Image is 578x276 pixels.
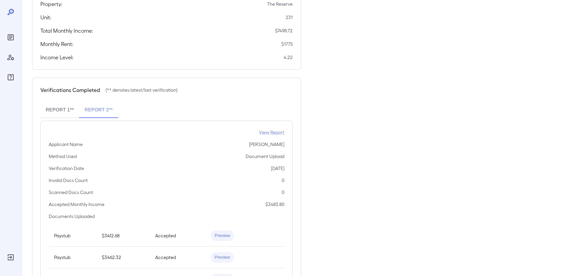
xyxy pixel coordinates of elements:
[155,254,200,261] p: Accepted
[211,233,234,239] span: Preview
[281,41,293,47] p: $ 1775
[40,13,51,21] h5: Unit:
[102,254,145,261] p: $ 3462.32
[40,86,100,94] h5: Verifications Completed
[49,201,104,208] p: Accepted Monthly Income
[5,52,16,63] div: Manage Users
[284,54,293,61] p: 4.22
[286,14,293,21] p: 231
[79,102,118,118] button: Report 2**
[40,102,79,118] button: Report 1**
[271,165,284,172] p: [DATE]
[246,153,284,160] p: Document Upload
[155,232,200,239] p: Accepted
[40,40,73,48] h5: Monthly Rent:
[49,153,77,160] p: Method Used
[265,201,284,208] p: $ 3483.80
[211,254,234,261] span: Preview
[40,53,73,61] h5: Income Level:
[211,252,234,263] div: Preview
[267,1,293,7] p: The Reserve
[49,213,95,220] p: Documents Uploaded
[105,87,178,93] p: (** denotes latest/last verification)
[54,254,91,261] p: Paystub
[102,232,145,239] p: $ 3412.68
[282,177,284,184] p: 0
[5,72,16,83] div: FAQ
[49,177,88,184] p: Invalid Docs Count
[49,165,84,172] p: Verification Date
[54,232,91,239] p: Paystub
[275,27,293,34] p: $ 7498.72
[282,189,284,196] p: 0
[40,27,93,35] h5: Total Monthly Income:
[49,189,93,196] p: Scanned Docs Count
[49,141,83,148] p: Applicant Name
[211,230,234,241] div: Preview
[5,252,16,263] div: Log Out
[249,141,284,148] p: [PERSON_NAME]
[259,129,284,136] a: View Report
[5,32,16,43] div: Reports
